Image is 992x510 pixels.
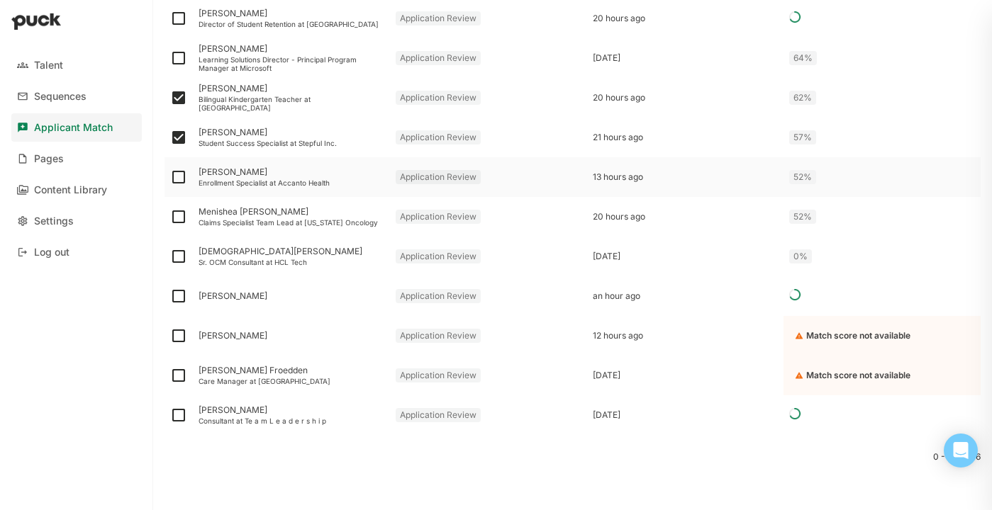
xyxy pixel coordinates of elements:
[165,452,981,462] div: 0 - 46 of 46
[199,246,384,256] div: [DEMOGRAPHIC_DATA][PERSON_NAME]
[396,51,481,65] div: Application Review
[199,44,384,54] div: [PERSON_NAME]
[199,365,384,375] div: [PERSON_NAME] Froedden
[34,153,64,165] div: Pages
[199,416,384,425] div: Consultant at Te a m L e a d e r s h i p
[789,170,816,184] div: 52%
[789,130,816,144] div: 57%
[396,210,481,224] div: Application Review
[199,207,384,217] div: Menishea [PERSON_NAME]
[34,122,113,134] div: Applicant Match
[11,82,142,110] a: Sequences
[593,370,779,380] div: [DATE]
[593,132,779,142] div: 21 hours ago
[11,144,142,173] a: Pages
[396,368,481,382] div: Application Review
[593,93,779,103] div: 20 hours ago
[34,91,87,103] div: Sequences
[199,84,384,93] div: [PERSON_NAME]
[593,13,779,23] div: 20 hours ago
[199,258,384,266] div: Sr. OCM Consultant at HCL Tech
[593,410,779,420] div: [DATE]
[593,53,779,63] div: [DATE]
[593,172,779,182] div: 13 hours ago
[396,91,481,105] div: Application Review
[34,215,74,227] div: Settings
[806,330,910,341] div: Match score not available
[806,370,910,381] div: Match score not available
[396,170,481,184] div: Application Review
[11,51,142,79] a: Talent
[593,251,779,261] div: [DATE]
[396,408,481,422] div: Application Review
[199,218,384,227] div: Claims Specialist Team Lead at [US_STATE] Oncology
[396,249,481,263] div: Application Review
[593,291,779,301] div: an hour ago
[396,289,481,303] div: Application Review
[199,139,384,147] div: Student Success Specialist at Stepful Inc.
[34,59,63,72] div: Talent
[199,405,384,415] div: [PERSON_NAME]
[199,20,384,28] div: Director of Student Retention at [GEOGRAPHIC_DATA]
[199,127,384,137] div: [PERSON_NAME]
[199,291,384,301] div: [PERSON_NAME]
[199,55,384,72] div: Learning Solutions Director - Principal Program Manager at Microsoft
[593,331,779,341] div: 12 hours ago
[789,51,817,65] div: 64%
[11,207,142,235] a: Settings
[396,329,481,343] div: Application Review
[593,212,779,222] div: 20 hours ago
[199,377,384,385] div: Care Manager at [GEOGRAPHIC_DATA]
[199,8,384,18] div: [PERSON_NAME]
[789,249,812,263] div: 0%
[396,11,481,25] div: Application Review
[199,331,384,341] div: [PERSON_NAME]
[789,91,816,105] div: 62%
[396,130,481,144] div: Application Review
[34,184,107,196] div: Content Library
[199,178,384,187] div: Enrollment Specialist at Accanto Health
[11,113,142,142] a: Applicant Match
[199,95,384,112] div: Bilingual Kindergarten Teacher at [GEOGRAPHIC_DATA]
[199,167,384,177] div: [PERSON_NAME]
[789,210,816,224] div: 52%
[11,176,142,204] a: Content Library
[34,246,69,259] div: Log out
[944,433,978,467] div: Open Intercom Messenger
